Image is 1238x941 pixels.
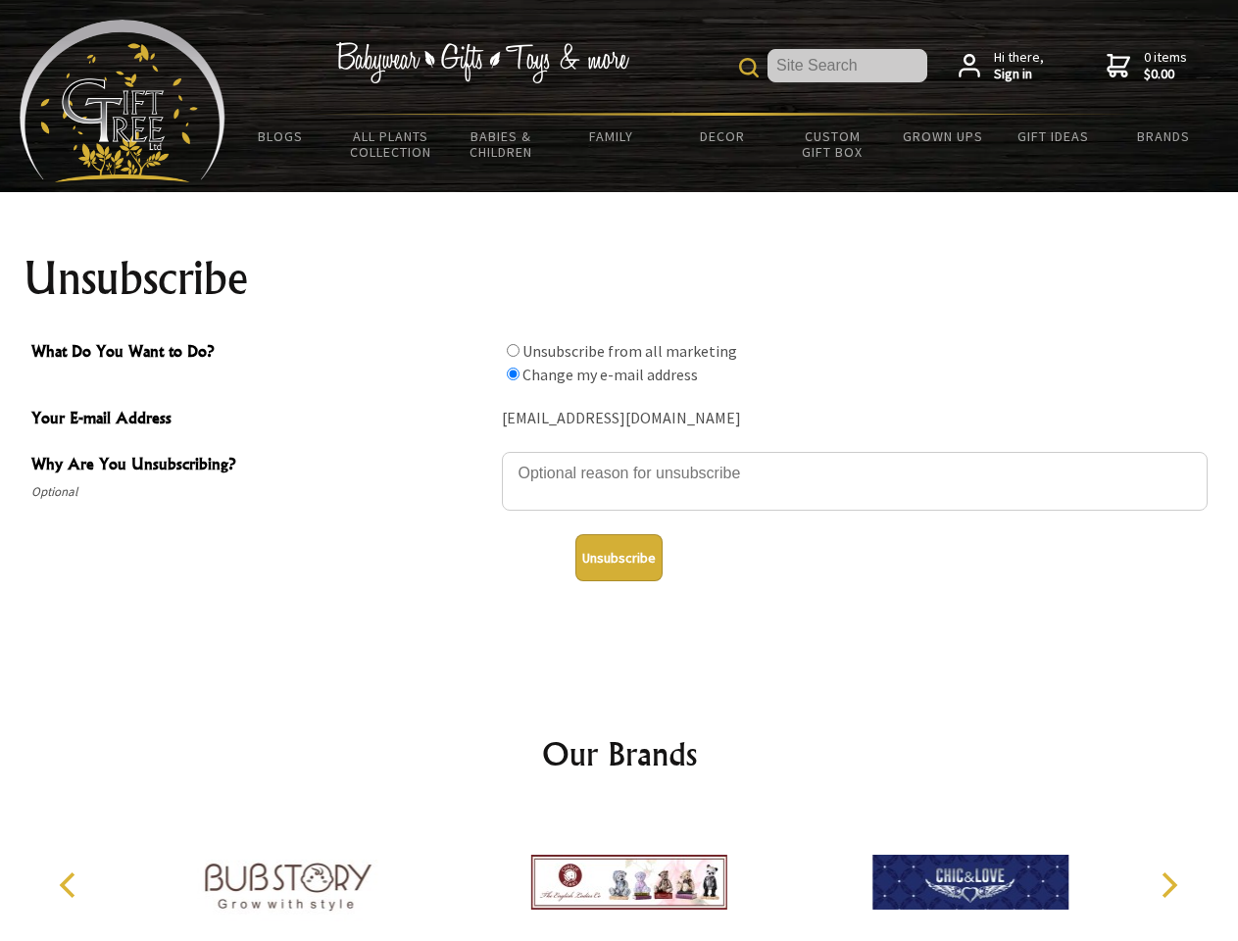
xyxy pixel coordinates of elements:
div: [EMAIL_ADDRESS][DOMAIN_NAME] [502,404,1208,434]
img: Babywear - Gifts - Toys & more [335,42,629,83]
strong: $0.00 [1144,66,1187,83]
input: Site Search [768,49,927,82]
span: Optional [31,480,492,504]
button: Previous [49,864,92,907]
span: 0 items [1144,48,1187,83]
label: Unsubscribe from all marketing [522,341,737,361]
img: product search [739,58,759,77]
input: What Do You Want to Do? [507,368,520,380]
h1: Unsubscribe [24,255,1215,302]
a: Grown Ups [887,116,998,157]
a: 0 items$0.00 [1107,49,1187,83]
span: What Do You Want to Do? [31,339,492,368]
a: Brands [1109,116,1219,157]
button: Unsubscribe [575,534,663,581]
img: Babyware - Gifts - Toys and more... [20,20,225,182]
span: Why Are You Unsubscribing? [31,452,492,480]
a: Hi there,Sign in [959,49,1044,83]
a: Family [557,116,668,157]
a: Decor [667,116,777,157]
input: What Do You Want to Do? [507,344,520,357]
a: All Plants Collection [336,116,447,173]
span: Your E-mail Address [31,406,492,434]
label: Change my e-mail address [522,365,698,384]
button: Next [1147,864,1190,907]
a: Gift Ideas [998,116,1109,157]
a: Babies & Children [446,116,557,173]
a: Custom Gift Box [777,116,888,173]
h2: Our Brands [39,730,1200,777]
textarea: Why Are You Unsubscribing? [502,452,1208,511]
a: BLOGS [225,116,336,157]
span: Hi there, [994,49,1044,83]
strong: Sign in [994,66,1044,83]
